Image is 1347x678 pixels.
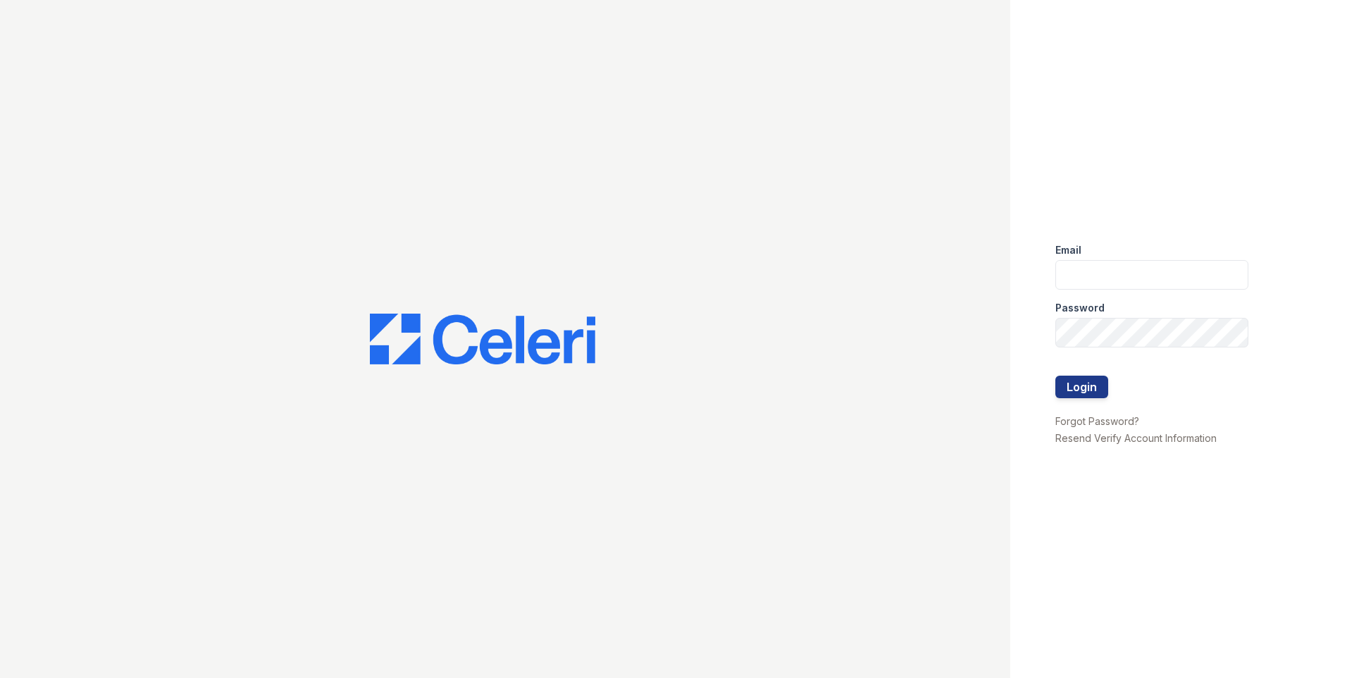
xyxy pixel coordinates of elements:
[1055,301,1105,315] label: Password
[1055,376,1108,398] button: Login
[370,314,595,364] img: CE_Logo_Blue-a8612792a0a2168367f1c8372b55b34899dd931a85d93a1a3d3e32e68fde9ad4.png
[1055,415,1139,427] a: Forgot Password?
[1055,432,1217,444] a: Resend Verify Account Information
[1055,243,1081,257] label: Email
